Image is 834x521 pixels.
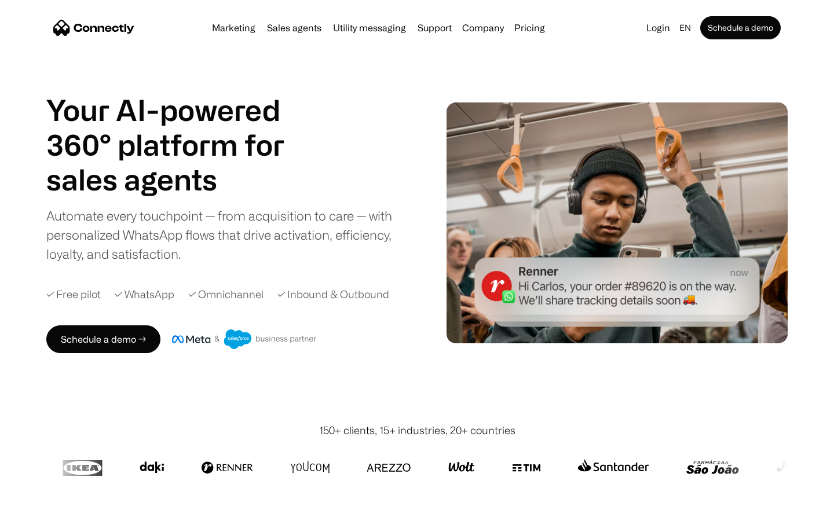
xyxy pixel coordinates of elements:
[510,23,550,32] a: Pricing
[277,287,389,302] div: ✓ Inbound & Outbound
[413,23,456,32] a: Support
[462,20,504,36] div: Company
[46,287,101,302] div: ✓ Free pilot
[319,423,515,438] div: 150+ clients, 15+ industries, 20+ countries
[188,287,264,302] div: ✓ Omnichannel
[207,23,260,32] a: Marketing
[172,329,317,349] img: Meta and Salesforce business partner badge.
[328,23,411,32] a: Utility messaging
[679,20,691,36] div: en
[700,16,781,39] a: Schedule a demo
[53,19,134,36] a: home
[12,500,69,517] aside: Language selected: English
[46,93,313,162] h1: Your AI-powered 360° platform for
[642,20,675,36] a: Login
[23,501,69,517] ul: Language list
[46,325,160,353] a: Schedule a demo →
[115,287,174,302] div: ✓ WhatsApp
[675,20,698,36] div: en
[46,162,313,197] h1: sales agents
[46,162,313,197] div: carousel
[459,20,507,36] div: Company
[262,23,326,32] a: Sales agents
[46,162,313,197] div: 1 of 4
[46,206,411,263] div: Automate every touchpoint — from acquisition to care — with personalized WhatsApp flows that driv...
